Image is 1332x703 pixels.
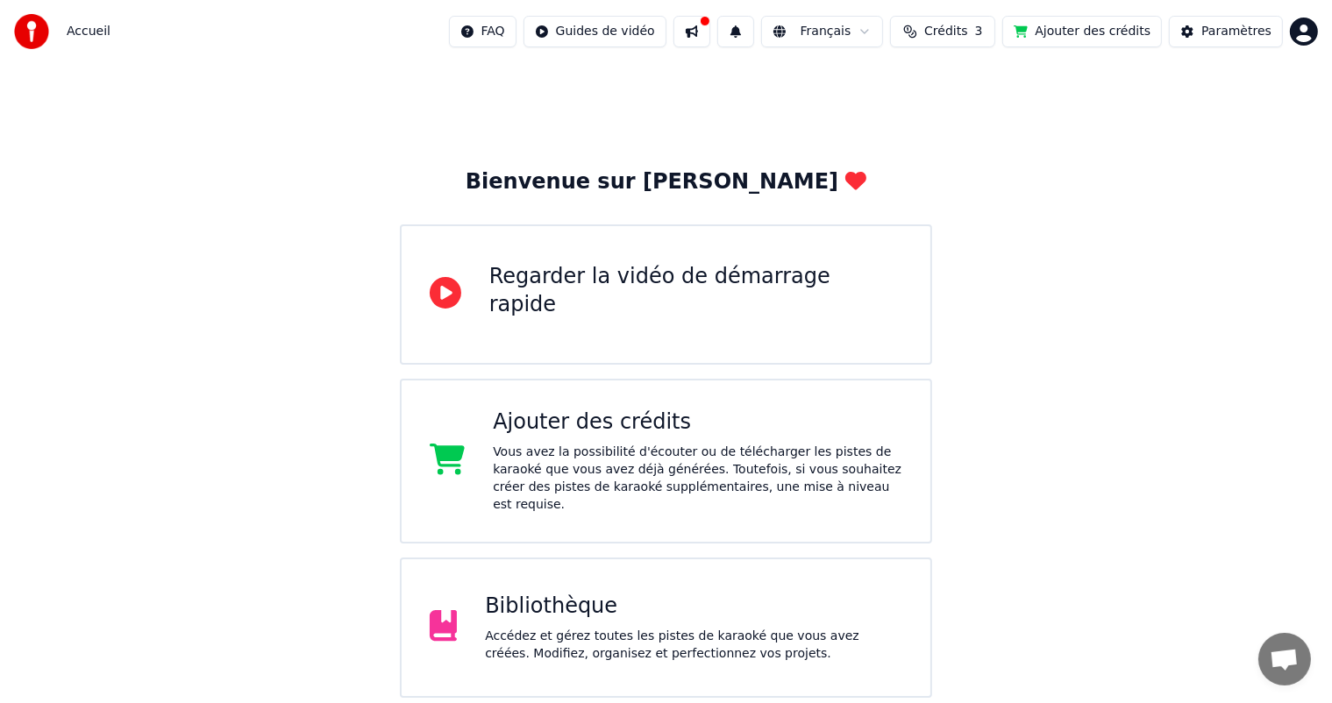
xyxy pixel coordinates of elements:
[1201,23,1271,40] div: Paramètres
[14,14,49,49] img: youka
[524,16,666,47] button: Guides de vidéo
[485,593,902,621] div: Bibliothèque
[1169,16,1283,47] button: Paramètres
[466,168,866,196] div: Bienvenue sur [PERSON_NAME]
[449,16,516,47] button: FAQ
[67,23,110,40] span: Accueil
[493,444,902,514] div: Vous avez la possibilité d'écouter ou de télécharger les pistes de karaoké que vous avez déjà gén...
[1002,16,1162,47] button: Ajouter des crédits
[493,408,902,437] div: Ajouter des crédits
[67,23,110,40] nav: breadcrumb
[485,628,902,663] div: Accédez et gérez toutes les pistes de karaoké que vous avez créées. Modifiez, organisez et perfec...
[489,263,903,319] div: Regarder la vidéo de démarrage rapide
[890,16,995,47] button: Crédits3
[924,23,967,40] span: Crédits
[975,23,983,40] span: 3
[1258,633,1311,685] a: Ouvrir le chat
